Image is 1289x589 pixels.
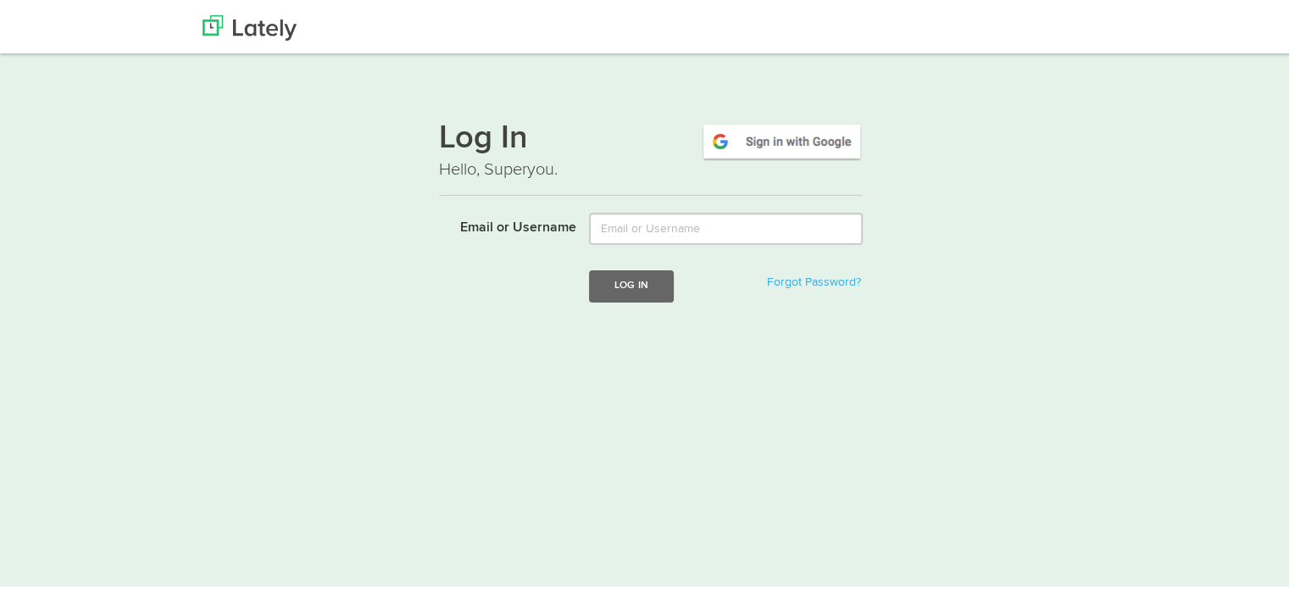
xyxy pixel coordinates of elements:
[701,119,863,158] img: google-signin.png
[439,155,863,180] p: Hello, Superyou.
[426,210,576,236] label: Email or Username
[589,268,674,299] button: Log In
[203,13,297,38] img: Lately
[589,210,863,242] input: Email or Username
[439,119,863,155] h1: Log In
[767,274,861,286] a: Forgot Password?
